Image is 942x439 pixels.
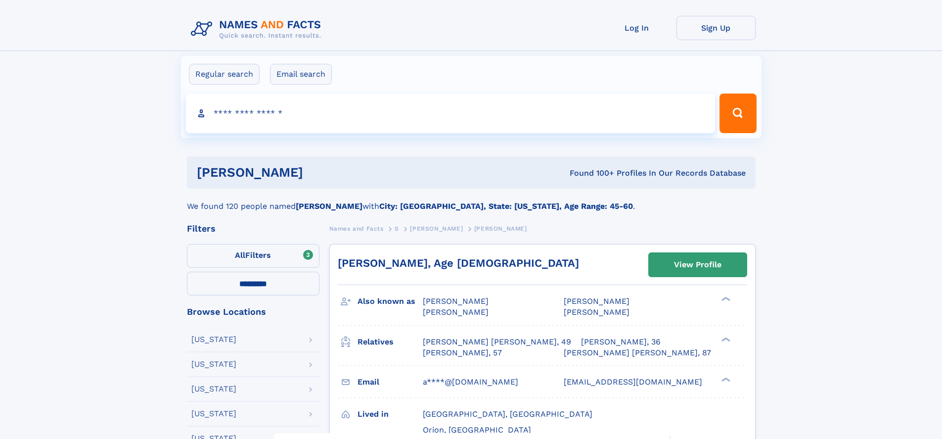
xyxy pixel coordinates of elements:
[564,377,702,387] span: [EMAIL_ADDRESS][DOMAIN_NAME]
[564,296,629,306] span: [PERSON_NAME]
[676,16,756,40] a: Sign Up
[191,385,236,393] div: [US_STATE]
[410,225,463,232] span: [PERSON_NAME]
[191,336,236,343] div: [US_STATE]
[358,293,423,310] h3: Also known as
[270,64,332,85] label: Email search
[338,257,579,269] a: [PERSON_NAME], Age [DEMOGRAPHIC_DATA]
[423,347,502,358] a: [PERSON_NAME], 57
[649,253,747,277] a: View Profile
[719,376,731,383] div: ❯
[187,244,319,268] label: Filters
[187,307,319,316] div: Browse Locations
[187,16,329,43] img: Logo Names and Facts
[329,222,384,235] a: Names and Facts
[423,337,571,347] a: [PERSON_NAME] [PERSON_NAME], 49
[436,168,746,179] div: Found 100+ Profiles In Our Records Database
[564,307,629,317] span: [PERSON_NAME]
[719,94,756,133] button: Search Button
[719,336,731,342] div: ❯
[189,64,260,85] label: Regular search
[423,296,489,306] span: [PERSON_NAME]
[674,253,721,276] div: View Profile
[564,347,711,358] a: [PERSON_NAME] [PERSON_NAME], 87
[597,16,676,40] a: Log In
[187,224,319,233] div: Filters
[358,406,423,423] h3: Lived in
[235,250,245,260] span: All
[474,225,527,232] span: [PERSON_NAME]
[358,334,423,350] h3: Relatives
[581,337,661,347] a: [PERSON_NAME], 36
[423,425,531,435] span: Orion, [GEOGRAPHIC_DATA]
[379,201,633,211] b: City: [GEOGRAPHIC_DATA], State: [US_STATE], Age Range: 45-60
[395,225,399,232] span: S
[423,409,592,419] span: [GEOGRAPHIC_DATA], [GEOGRAPHIC_DATA]
[358,374,423,390] h3: Email
[187,189,756,212] div: We found 120 people named with .
[191,410,236,418] div: [US_STATE]
[423,307,489,317] span: [PERSON_NAME]
[410,222,463,235] a: [PERSON_NAME]
[191,360,236,368] div: [US_STATE]
[719,296,731,302] div: ❯
[395,222,399,235] a: S
[197,166,437,179] h1: [PERSON_NAME]
[296,201,362,211] b: [PERSON_NAME]
[186,94,716,133] input: search input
